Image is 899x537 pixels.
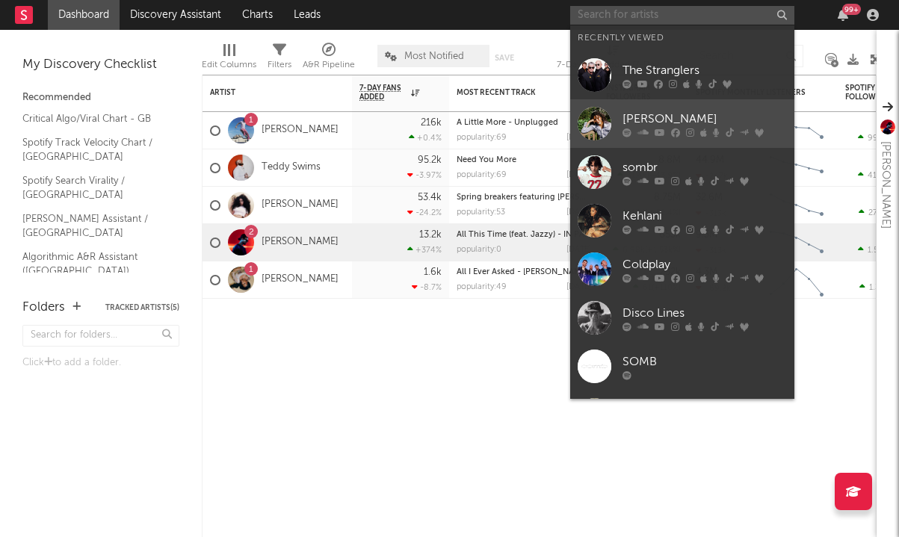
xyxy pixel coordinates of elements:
[570,342,794,391] a: SOMB
[457,231,591,239] div: All This Time (feat. Jazzy) - IN PARALLEL Remix
[457,246,501,254] div: popularity: 0
[421,118,442,128] div: 216k
[303,56,355,74] div: A&R Pipeline
[407,245,442,255] div: +374 %
[22,249,164,279] a: Algorithmic A&R Assistant ([GEOGRAPHIC_DATA])
[303,37,355,81] div: A&R Pipeline
[105,304,179,311] button: Tracked Artists(5)
[457,156,516,164] a: Need You More
[566,283,591,291] div: [DATE]
[622,255,787,273] div: Coldplay
[566,171,591,179] div: [DATE]
[570,196,794,245] a: Kehlani
[457,208,505,217] div: popularity: 53
[262,199,339,211] a: [PERSON_NAME]
[22,134,164,165] a: Spotify Track Velocity Chart / [GEOGRAPHIC_DATA]
[262,236,339,249] a: [PERSON_NAME]
[763,224,830,261] svg: Chart title
[457,119,558,127] a: A Little More - Unplugged
[268,56,291,74] div: Filters
[566,208,591,217] div: [DATE]
[622,353,787,370] div: SOMB
[763,187,830,224] svg: Chart title
[869,284,889,292] span: 1.35k
[622,304,787,322] div: Disco Lines
[838,9,848,21] button: 99+
[763,149,830,187] svg: Chart title
[566,246,591,254] div: [DATE]
[457,134,507,142] div: popularity: 69
[22,56,179,74] div: My Discovery Checklist
[457,171,507,179] div: popularity: 69
[570,148,794,196] a: sombr
[868,134,889,143] span: 99.1k
[570,99,794,148] a: [PERSON_NAME]
[842,4,861,15] div: 99 +
[868,209,889,217] span: 27.7k
[622,61,787,79] div: The Stranglers
[22,89,179,107] div: Recommended
[457,268,591,276] div: All I Ever Asked - Zerb Remix
[868,172,887,180] span: 41.1k
[359,84,407,102] span: 7-Day Fans Added
[457,283,507,291] div: popularity: 49
[868,246,888,255] span: 1.56k
[845,84,898,102] div: Spotify Followers
[202,37,256,81] div: Edit Columns
[622,207,787,225] div: Kehlani
[457,156,591,164] div: Need You More
[763,112,830,149] svg: Chart title
[22,354,179,372] div: Click to add a folder.
[202,56,256,74] div: Edit Columns
[262,161,321,174] a: Teddy Swims
[557,56,669,74] div: 7-Day Fans Added (7-Day Fans Added)
[570,245,794,294] a: Coldplay
[22,211,164,241] a: [PERSON_NAME] Assistant / [GEOGRAPHIC_DATA]
[409,133,442,143] div: +0.4 %
[412,282,442,292] div: -8.7 %
[570,294,794,342] a: Disco Lines
[457,119,591,127] div: A Little More - Unplugged
[424,267,442,277] div: 1.6k
[457,193,622,202] a: Spring breakers featuring [PERSON_NAME]
[578,29,787,47] div: Recently Viewed
[763,261,830,299] svg: Chart title
[419,230,442,240] div: 13.2k
[622,110,787,128] div: [PERSON_NAME]
[566,134,591,142] div: [DATE]
[570,51,794,99] a: The Stranglers
[262,124,339,137] a: [PERSON_NAME]
[457,88,569,97] div: Most Recent Track
[407,208,442,217] div: -24.2 %
[210,88,322,97] div: Artist
[495,54,514,62] button: Save
[622,158,787,176] div: sombr
[407,170,442,180] div: -3.97 %
[457,268,614,276] a: All I Ever Asked - [PERSON_NAME] Remix
[418,193,442,202] div: 53.4k
[404,52,464,61] span: Most Notified
[22,173,164,203] a: Spotify Search Virality / [GEOGRAPHIC_DATA]
[418,155,442,165] div: 95.2k
[877,141,895,229] div: [PERSON_NAME]
[457,231,639,239] a: All This Time (feat. Jazzy) - IN PARALLEL Remix
[262,273,339,286] a: [PERSON_NAME]
[268,37,291,81] div: Filters
[22,111,164,127] a: Critical Algo/Viral Chart - GB
[457,193,591,202] div: Spring breakers featuring kesha
[570,391,794,439] a: Kingfishr
[22,299,65,317] div: Folders
[570,6,794,25] input: Search for artists
[22,325,179,347] input: Search for folders...
[557,37,669,81] div: 7-Day Fans Added (7-Day Fans Added)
